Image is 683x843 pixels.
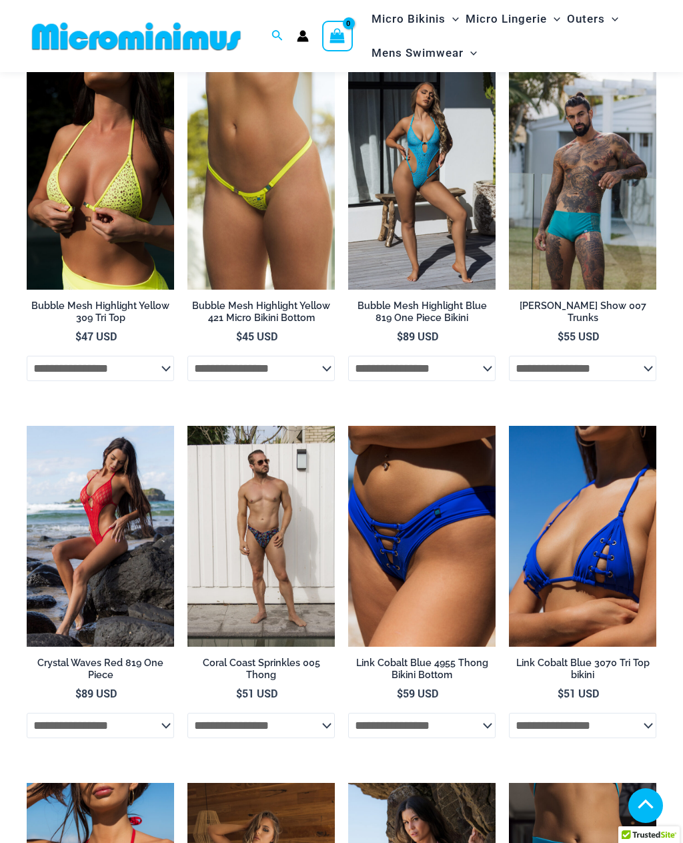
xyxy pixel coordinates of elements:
img: Coral Coast Sprinkles 005 Thong 06 [187,426,335,647]
a: Coral Coast Sprinkles 005 Thong [187,657,335,687]
a: Bubble Mesh Highlight Yellow 309 Tri Top 5404 Skirt 02Bubble Mesh Highlight Yellow 309 Tri Top 46... [27,69,174,290]
a: Account icon link [297,30,309,42]
bdi: 55 USD [558,329,599,343]
span: Menu Toggle [547,2,560,36]
span: $ [75,329,81,343]
a: Bubble Mesh Highlight Yellow 309 Tri Top [27,300,174,330]
a: Bubble Mesh Highlight Blue 819 One Piece 01Bubble Mesh Highlight Blue 819 One Piece 03Bubble Mesh... [348,69,496,290]
img: Byron Jade Show 007 Trunks 08 [509,69,656,290]
a: Mens SwimwearMenu ToggleMenu Toggle [368,36,480,70]
h2: Bubble Mesh Highlight Blue 819 One Piece Bikini [348,300,496,324]
span: Outers [567,2,605,36]
span: Menu Toggle [464,36,477,70]
img: Bubble Mesh Highlight Yellow 421 Micro 01 [187,69,335,290]
a: Link Cobalt Blue 3070 Top 01Link Cobalt Blue 3070 Top 4955 Bottom 03Link Cobalt Blue 3070 Top 495... [509,426,656,647]
a: Coral Coast Sprinkles 005 Thong 06Coral Coast Sprinkles 005 Thong 08Coral Coast Sprinkles 005 Tho... [187,426,335,647]
img: Link Cobalt Blue 4955 Bottom 02 [348,426,496,647]
bdi: 51 USD [558,686,599,700]
a: Link Cobalt Blue 4955 Bottom 02Link Cobalt Blue 4955 Bottom 03Link Cobalt Blue 4955 Bottom 03 [348,426,496,647]
h2: [PERSON_NAME] Show 007 Trunks [509,300,656,324]
bdi: 47 USD [75,329,117,343]
span: Micro Bikinis [372,2,446,36]
h2: Coral Coast Sprinkles 005 Thong [187,657,335,681]
a: Micro BikinisMenu ToggleMenu Toggle [368,2,462,36]
a: Bubble Mesh Highlight Yellow 421 Micro Bikini Bottom [187,300,335,330]
bdi: 59 USD [397,686,438,700]
a: OutersMenu ToggleMenu Toggle [564,2,622,36]
span: $ [236,329,242,343]
span: $ [397,329,403,343]
a: Bubble Mesh Highlight Yellow 421 Micro 01Bubble Mesh Highlight Yellow 421 Micro 02Bubble Mesh Hig... [187,69,335,290]
a: Search icon link [271,28,283,45]
a: View Shopping Cart, empty [322,21,353,51]
h2: Link Cobalt Blue 4955 Thong Bikini Bottom [348,657,496,681]
h2: Bubble Mesh Highlight Yellow 309 Tri Top [27,300,174,324]
span: $ [558,329,564,343]
a: Crystal Waves Red 819 One Piece [27,657,174,687]
h2: Crystal Waves Red 819 One Piece [27,657,174,681]
span: Menu Toggle [446,2,459,36]
h2: Bubble Mesh Highlight Yellow 421 Micro Bikini Bottom [187,300,335,324]
span: Mens Swimwear [372,36,464,70]
span: $ [558,686,564,700]
a: Bubble Mesh Highlight Blue 819 One Piece Bikini [348,300,496,330]
bdi: 89 USD [397,329,438,343]
h2: Link Cobalt Blue 3070 Tri Top bikini [509,657,656,681]
img: Bubble Mesh Highlight Yellow 309 Tri Top 5404 Skirt 02 [27,69,174,290]
img: Link Cobalt Blue 3070 Top 01 [509,426,656,647]
bdi: 89 USD [75,686,117,700]
span: $ [236,686,242,700]
span: $ [75,686,81,700]
span: Micro Lingerie [466,2,547,36]
span: Menu Toggle [605,2,618,36]
a: Byron Jade Show 007 Trunks 08Byron Jade Show 007 Trunks 09Byron Jade Show 007 Trunks 09 [509,69,656,290]
a: Micro LingerieMenu ToggleMenu Toggle [462,2,564,36]
span: $ [397,686,403,700]
bdi: 51 USD [236,686,277,700]
a: Link Cobalt Blue 3070 Tri Top bikini [509,657,656,687]
img: Bubble Mesh Highlight Blue 819 One Piece 01 [348,69,496,290]
a: [PERSON_NAME] Show 007 Trunks [509,300,656,330]
bdi: 45 USD [236,329,277,343]
img: MM SHOP LOGO FLAT [27,21,246,51]
img: Crystal Waves Red 819 One Piece 04 [27,426,174,647]
a: Link Cobalt Blue 4955 Thong Bikini Bottom [348,657,496,687]
a: Crystal Waves Red 819 One Piece 04Crystal Waves Red 819 One Piece 03Crystal Waves Red 819 One Pie... [27,426,174,647]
